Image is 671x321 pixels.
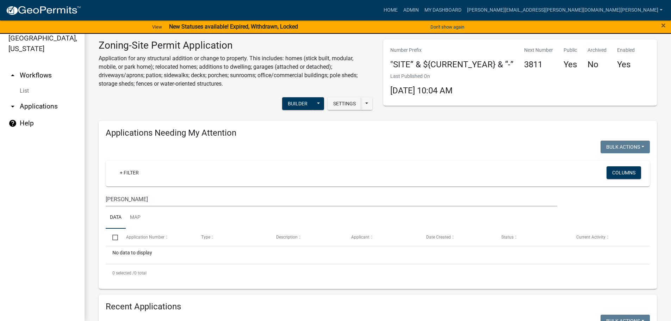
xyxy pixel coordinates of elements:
[106,128,650,138] h4: Applications Needing My Attention
[607,166,641,179] button: Columns
[390,73,453,80] p: Last Published On
[390,60,514,70] h4: "SITE” & ${CURRENT_YEAR} & “-”
[422,4,464,17] a: My Dashboard
[570,229,645,246] datatable-header-cell: Current Activity
[149,21,165,33] a: View
[8,119,17,128] i: help
[114,166,144,179] a: + Filter
[106,192,557,206] input: Search for applications
[524,60,553,70] h4: 3811
[601,141,650,153] button: Bulk Actions
[276,235,298,240] span: Description
[464,4,665,17] a: [PERSON_NAME][EMAIL_ADDRESS][PERSON_NAME][DOMAIN_NAME][PERSON_NAME]
[106,206,126,229] a: Data
[428,21,467,33] button: Don't show again
[524,47,553,54] p: Next Number
[420,229,495,246] datatable-header-cell: Date Created
[344,229,420,246] datatable-header-cell: Applicant
[126,235,164,240] span: Application Number
[106,229,119,246] datatable-header-cell: Select
[381,4,400,17] a: Home
[564,47,577,54] p: Public
[99,54,373,88] p: Application for any structural addition or change to property. This includes: homes (stick built,...
[201,235,210,240] span: Type
[8,71,17,80] i: arrow_drop_up
[661,20,666,30] span: ×
[576,235,605,240] span: Current Activity
[328,97,361,110] button: Settings
[588,60,607,70] h4: No
[617,47,635,54] p: Enabled
[588,47,607,54] p: Archived
[106,302,650,312] h4: Recent Applications
[106,264,650,282] div: 0 total
[119,229,194,246] datatable-header-cell: Application Number
[269,229,344,246] datatable-header-cell: Description
[661,21,666,30] button: Close
[390,47,514,54] p: Number Prefix
[617,60,635,70] h4: Yes
[390,86,453,95] span: [DATE] 10:04 AM
[112,271,134,276] span: 0 selected /
[282,97,313,110] button: Builder
[495,229,570,246] datatable-header-cell: Status
[400,4,422,17] a: Admin
[564,60,577,70] h4: Yes
[501,235,514,240] span: Status
[99,39,373,51] h3: Zoning-Site Permit Application
[169,23,298,30] strong: New Statuses available! Expired, Withdrawn, Locked
[194,229,269,246] datatable-header-cell: Type
[351,235,369,240] span: Applicant
[426,235,451,240] span: Date Created
[126,206,145,229] a: Map
[8,102,17,111] i: arrow_drop_down
[106,246,650,264] div: No data to display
